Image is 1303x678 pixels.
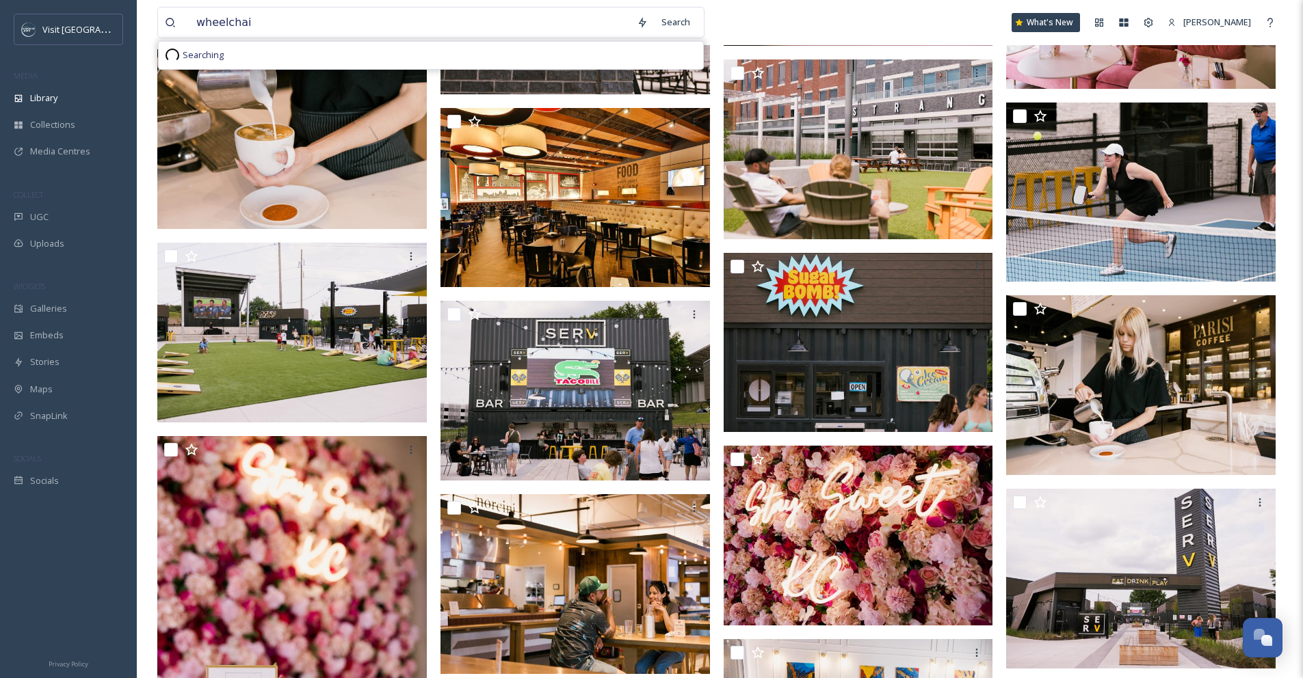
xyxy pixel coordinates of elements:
span: SnapLink [30,409,68,422]
span: Uploads [30,237,64,250]
img: Visit OP - Local Business - 31.JPG [1006,295,1276,475]
a: What's New [1012,13,1080,32]
span: Searching [183,49,224,62]
a: Privacy Policy [49,655,88,671]
div: Search [655,9,697,36]
span: MEDIA [14,70,38,81]
span: Socials [30,474,59,487]
span: [PERSON_NAME] [1183,16,1251,28]
span: Library [30,92,57,105]
img: Visit OP - Local Business - 23.JPG [440,494,710,674]
span: COLLECT [14,189,43,200]
span: Media Centres [30,145,90,158]
img: c3es6xdrejuflcaqpovn.png [22,23,36,36]
img: Visit OP - Local Business - 72.JPG [440,301,710,480]
span: Stories [30,355,60,368]
span: UGC [30,211,49,223]
span: Visit [GEOGRAPHIC_DATA] [42,23,148,36]
span: Galleries [30,302,67,315]
span: Maps [30,383,53,396]
img: Visit OP - Local Business - 21.JPG [724,59,993,239]
img: Visit OP - Local Business - 57 (1).JPG [724,446,993,625]
img: Dave and Busters_2_23.jpg [440,108,710,288]
img: Visit OP - Local Business - 32.JPG [157,49,427,229]
span: SOCIALS [14,453,41,463]
img: Visit OP - Local Business - 78.JPG [1006,103,1276,282]
img: Visit OP - Local Business - 65.JPG [1006,489,1276,668]
img: Visit OP - Local Business - 69.JPG [157,243,427,422]
img: Visit OP - Local Business - 70.JPG [724,253,993,433]
button: Open Chat [1243,618,1282,657]
span: Collections [30,118,75,131]
input: Search your library [189,8,630,38]
span: Privacy Policy [49,660,88,668]
a: [PERSON_NAME] [1161,9,1258,36]
span: WIDGETS [14,281,45,291]
span: Embeds [30,329,64,342]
